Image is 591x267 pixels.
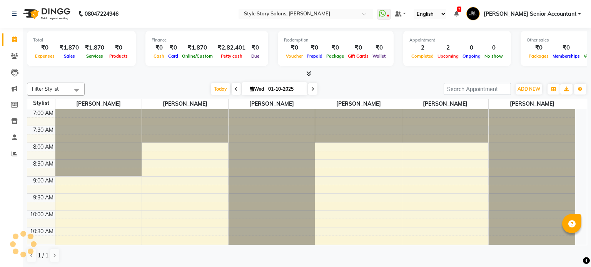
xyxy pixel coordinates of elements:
[284,53,305,59] span: Voucher
[180,43,215,52] div: ₹1,870
[248,86,266,92] span: Wed
[28,211,55,219] div: 10:00 AM
[142,99,228,109] span: [PERSON_NAME]
[436,43,461,52] div: 2
[211,83,230,95] span: Today
[32,160,55,168] div: 8:30 AM
[152,37,262,43] div: Finance
[28,227,55,235] div: 10:30 AM
[305,53,324,59] span: Prepaid
[466,7,480,20] img: Khushal Bhoyar Senior Accountant
[409,53,436,59] span: Completed
[454,10,459,17] a: 2
[33,53,57,59] span: Expenses
[32,177,55,185] div: 9:00 AM
[461,53,482,59] span: Ongoing
[371,53,387,59] span: Wallet
[20,3,72,25] img: logo
[489,99,575,109] span: [PERSON_NAME]
[457,7,461,12] span: 2
[55,99,142,109] span: [PERSON_NAME]
[402,99,488,109] span: [PERSON_NAME]
[219,53,244,59] span: Petty cash
[436,53,461,59] span: Upcoming
[215,43,249,52] div: ₹2,82,401
[371,43,387,52] div: ₹0
[516,84,542,95] button: ADD NEW
[107,53,130,59] span: Products
[527,43,551,52] div: ₹0
[527,53,551,59] span: Packages
[33,43,57,52] div: ₹0
[27,99,55,107] div: Stylist
[346,43,371,52] div: ₹0
[482,43,505,52] div: 0
[229,99,315,109] span: [PERSON_NAME]
[28,244,55,252] div: 11:00 AM
[166,53,180,59] span: Card
[32,143,55,151] div: 8:00 AM
[32,86,59,92] span: Filter Stylist
[107,43,130,52] div: ₹0
[305,43,324,52] div: ₹0
[84,53,105,59] span: Services
[284,43,305,52] div: ₹0
[32,109,55,117] div: 7:00 AM
[249,53,261,59] span: Due
[62,53,77,59] span: Sales
[409,43,436,52] div: 2
[518,86,540,92] span: ADD NEW
[551,53,582,59] span: Memberships
[180,53,215,59] span: Online/Custom
[38,252,48,260] span: 1 / 1
[152,43,166,52] div: ₹0
[284,37,387,43] div: Redemption
[461,43,482,52] div: 0
[32,126,55,134] div: 7:30 AM
[482,53,505,59] span: No show
[33,37,130,43] div: Total
[484,10,576,18] span: [PERSON_NAME] Senior Accountant
[57,43,82,52] div: ₹1,870
[315,99,401,109] span: [PERSON_NAME]
[324,43,346,52] div: ₹0
[444,83,511,95] input: Search Appointment
[32,194,55,202] div: 9:30 AM
[324,53,346,59] span: Package
[82,43,107,52] div: ₹1,870
[346,53,371,59] span: Gift Cards
[152,53,166,59] span: Cash
[85,3,119,25] b: 08047224946
[551,43,582,52] div: ₹0
[166,43,180,52] div: ₹0
[409,37,505,43] div: Appointment
[266,83,304,95] input: 2025-10-01
[249,43,262,52] div: ₹0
